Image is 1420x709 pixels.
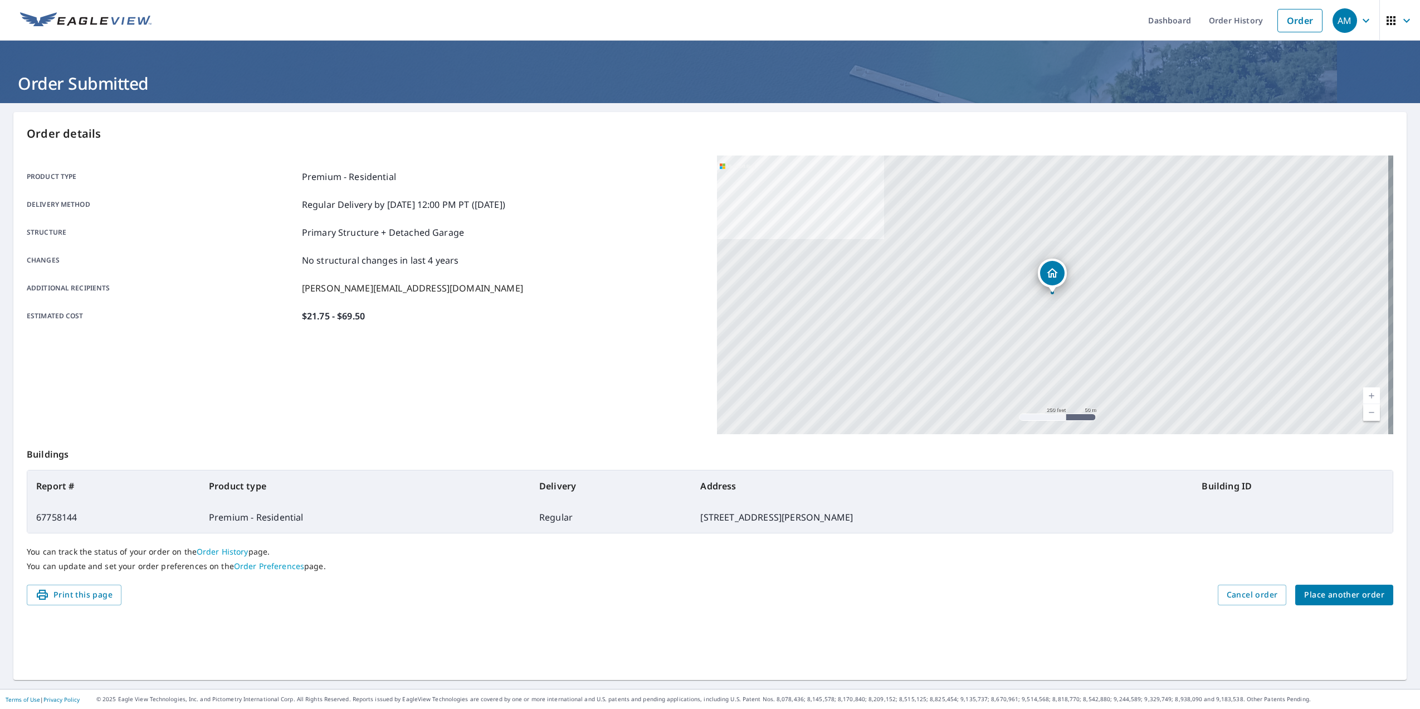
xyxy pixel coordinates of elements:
div: Dropped pin, building 1, Residential property, 6751 Hazel Ave Orangevale, CA 95662 [1038,259,1067,293]
td: 67758144 [27,502,200,533]
span: Cancel order [1227,588,1278,602]
p: Primary Structure + Detached Garage [302,226,464,239]
p: © 2025 Eagle View Technologies, Inc. and Pictometry International Corp. All Rights Reserved. Repo... [96,695,1414,703]
a: Current Level 17, Zoom Out [1363,404,1380,421]
div: AM [1333,8,1357,33]
p: Delivery method [27,198,297,211]
a: Current Level 17, Zoom In [1363,387,1380,404]
th: Delivery [530,470,691,502]
button: Print this page [27,585,121,605]
a: Terms of Use [6,696,40,703]
p: Product type [27,170,297,183]
span: Print this page [36,588,113,602]
p: Structure [27,226,297,239]
p: | [6,696,80,703]
a: Privacy Policy [43,696,80,703]
p: Premium - Residential [302,170,396,183]
a: Order Preferences [234,561,304,571]
p: You can update and set your order preferences on the page. [27,561,1393,571]
button: Cancel order [1218,585,1287,605]
p: Additional recipients [27,281,297,295]
td: Premium - Residential [200,502,530,533]
th: Product type [200,470,530,502]
span: Place another order [1304,588,1384,602]
p: No structural changes in last 4 years [302,254,459,267]
p: Changes [27,254,297,267]
p: $21.75 - $69.50 [302,309,365,323]
img: EV Logo [20,12,152,29]
a: Order [1277,9,1323,32]
th: Report # [27,470,200,502]
p: [PERSON_NAME][EMAIL_ADDRESS][DOMAIN_NAME] [302,281,523,295]
p: You can track the status of your order on the page. [27,547,1393,557]
h1: Order Submitted [13,72,1407,95]
p: Regular Delivery by [DATE] 12:00 PM PT ([DATE]) [302,198,505,211]
th: Building ID [1193,470,1393,502]
th: Address [691,470,1193,502]
p: Estimated cost [27,309,297,323]
p: Buildings [27,434,1393,470]
td: Regular [530,502,691,533]
p: Order details [27,125,1393,142]
td: [STREET_ADDRESS][PERSON_NAME] [691,502,1193,533]
a: Order History [197,546,248,557]
button: Place another order [1295,585,1393,605]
